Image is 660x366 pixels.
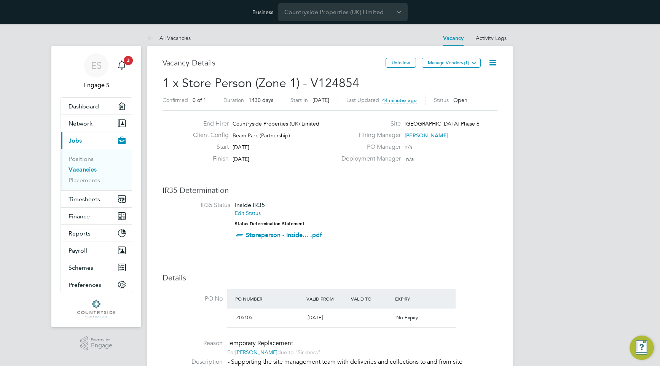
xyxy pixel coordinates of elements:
[61,98,132,115] a: Dashboard
[91,60,102,70] span: ES
[163,273,497,283] h3: Details
[163,185,497,195] h3: IR35 Determination
[187,120,229,128] label: End Hirer
[406,156,414,162] span: n/a
[187,143,229,151] label: Start
[163,339,223,347] label: Reason
[163,97,188,103] label: Confirmed
[337,143,401,151] label: PO Manager
[235,201,265,208] span: Inside IR35
[290,97,308,103] label: Start In
[77,299,115,318] img: countryside-properties-logo-retina.png
[69,230,91,237] span: Reports
[476,35,507,41] a: Activity Logs
[405,120,480,127] span: [GEOGRAPHIC_DATA] Phase 6
[61,191,132,207] button: Timesheets
[91,336,112,343] span: Powered by
[443,35,464,41] a: Vacancy
[233,156,249,162] span: [DATE]
[246,231,322,239] a: Storeperson - Inside... .pdf
[61,81,132,90] span: Engage S
[61,115,132,132] button: Network
[337,120,401,128] label: Site
[352,314,354,321] span: -
[227,339,293,347] span: Temporary Replacement
[187,131,229,139] label: Client Config
[252,9,273,16] label: Business
[163,58,386,68] h3: Vacancy Details
[337,131,401,139] label: Hiring Manager
[61,276,132,293] button: Preferences
[170,201,230,209] label: IR35 Status
[249,97,273,103] span: 1430 days
[163,76,359,91] span: 1 x Store Person (Zone 1) - V124854
[51,46,141,327] nav: Main navigation
[453,97,467,103] span: Open
[422,58,481,68] button: Manage Vendors (1)
[163,295,223,303] label: PO No
[61,225,132,242] button: Reports
[61,149,132,190] div: Jobs
[61,132,132,149] button: Jobs
[396,314,418,321] span: No Expiry
[69,166,97,173] a: Vacancies
[61,259,132,276] button: Schemes
[434,97,449,103] label: Status
[69,196,100,203] span: Timesheets
[236,314,252,321] span: Z05105
[91,342,112,349] span: Engage
[80,336,113,351] a: Powered byEngage
[233,292,304,306] div: PO Number
[187,155,229,163] label: Finish
[405,144,412,151] span: n/a
[69,120,92,127] span: Network
[69,264,93,271] span: Schemes
[223,97,244,103] label: Duration
[147,35,191,41] a: All Vacancies
[124,56,133,65] span: 3
[69,103,99,110] span: Dashboard
[114,53,129,78] a: 3
[69,213,90,220] span: Finance
[227,347,320,356] div: For due to "Sickness"
[337,155,401,163] label: Deployment Manager
[193,97,206,103] span: 0 of 1
[346,97,379,103] label: Last Updated
[69,137,82,144] span: Jobs
[393,292,438,306] div: Expiry
[235,210,261,216] a: Edit Status
[312,97,329,103] span: [DATE]
[69,155,94,162] a: Positions
[61,242,132,259] button: Payroll
[235,349,277,356] a: [PERSON_NAME]
[382,97,417,103] span: 44 minutes ago
[61,53,132,90] a: ESEngage S
[386,58,416,68] button: Unfollow
[349,292,394,306] div: Valid To
[405,132,448,139] span: [PERSON_NAME]
[304,292,349,306] div: Valid From
[61,299,132,318] a: Go to home page
[69,177,100,184] a: Placements
[61,208,132,224] button: Finance
[630,336,654,360] button: Engage Resource Center
[233,120,319,127] span: Countryside Properties (UK) Limited
[233,144,249,151] span: [DATE]
[163,358,223,366] label: Description
[308,314,323,321] span: [DATE]
[233,132,290,139] span: Beam Park (Partnership)
[69,281,101,288] span: Preferences
[69,247,87,254] span: Payroll
[235,221,304,226] strong: Status Determination Statement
